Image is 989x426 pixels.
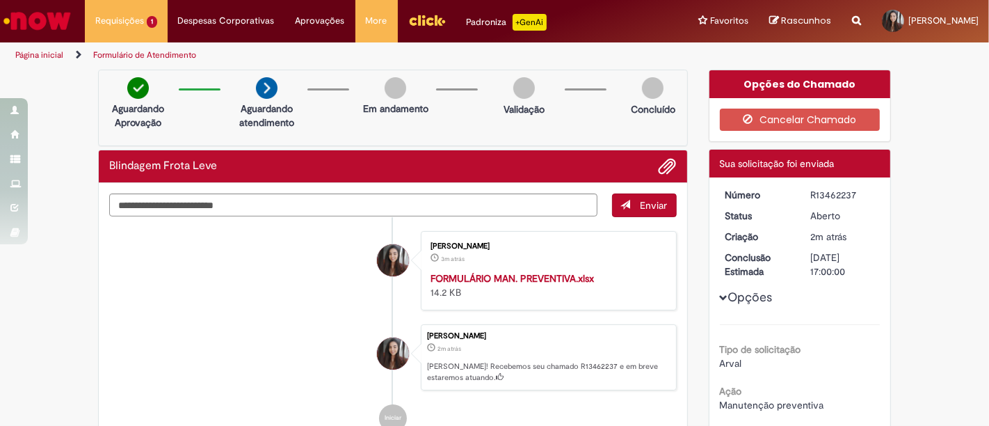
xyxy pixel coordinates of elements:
[720,343,801,356] b: Tipo de solicitação
[781,14,831,27] span: Rascunhos
[642,77,664,99] img: img-circle-grey.png
[715,188,801,202] dt: Número
[908,15,979,26] span: [PERSON_NAME]
[810,209,875,223] div: Aberto
[710,14,748,28] span: Favoritos
[720,385,742,397] b: Ação
[256,77,278,99] img: arrow-next.png
[810,230,846,243] time: 29/08/2025 12:43:58
[127,77,149,99] img: check-circle-green.png
[441,255,465,263] time: 29/08/2025 12:43:39
[612,194,677,217] button: Enviar
[715,209,801,223] dt: Status
[720,109,881,131] button: Cancelar Chamado
[366,14,387,28] span: More
[810,230,875,244] div: 29/08/2025 12:43:58
[467,14,547,31] div: Padroniza
[104,102,172,129] p: Aguardando Aprovação
[769,15,831,28] a: Rascunhos
[363,102,428,116] p: Em andamento
[377,244,409,276] div: Erica Ferro Marques
[95,14,144,28] span: Requisições
[377,338,409,370] div: Erica Ferro Marques
[513,14,547,31] p: +GenAi
[504,102,545,116] p: Validação
[659,157,677,175] button: Adicionar anexos
[715,251,801,278] dt: Conclusão Estimada
[810,251,875,278] div: [DATE] 17:00:00
[1,7,73,35] img: ServiceNow
[437,345,461,353] time: 29/08/2025 12:43:58
[233,102,300,129] p: Aguardando atendimento
[431,242,662,251] div: [PERSON_NAME]
[93,49,196,61] a: Formulário de Atendimento
[427,361,669,383] p: [PERSON_NAME]! Recebemos seu chamado R13462237 e em breve estaremos atuando.
[109,324,677,391] li: Erica Ferro Marques
[437,345,461,353] span: 2m atrás
[109,160,217,173] h2: Blindagem Frota Leve Histórico de tíquete
[385,77,406,99] img: img-circle-grey.png
[431,272,594,285] a: FORMULÁRIO MAN. PREVENTIVA.xlsx
[810,188,875,202] div: R13462237
[715,230,801,244] dt: Criação
[109,194,597,216] textarea: Digite sua mensagem aqui...
[720,157,835,170] span: Sua solicitação foi enviada
[513,77,535,99] img: img-circle-grey.png
[810,230,846,243] span: 2m atrás
[147,16,157,28] span: 1
[15,49,63,61] a: Página inicial
[431,271,662,299] div: 14.2 KB
[631,102,675,116] p: Concluído
[427,332,669,340] div: [PERSON_NAME]
[10,42,649,68] ul: Trilhas de página
[641,199,668,212] span: Enviar
[720,357,742,370] span: Arval
[178,14,275,28] span: Despesas Corporativas
[720,399,824,411] span: Manutenção preventiva
[296,14,345,28] span: Aprovações
[709,70,891,98] div: Opções do Chamado
[441,255,465,263] span: 3m atrás
[408,10,446,31] img: click_logo_yellow_360x200.png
